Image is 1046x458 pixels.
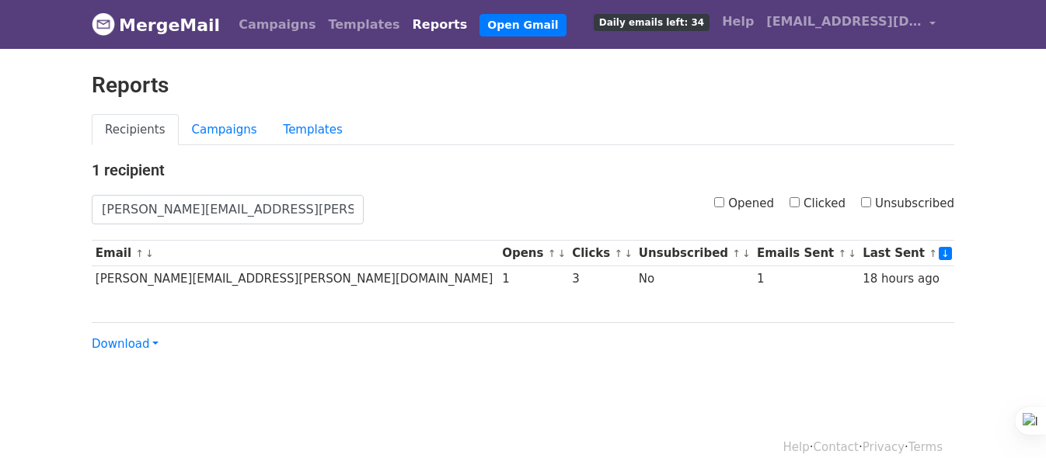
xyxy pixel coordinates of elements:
[859,266,954,292] td: 18 hours ago
[716,6,760,37] a: Help
[908,440,943,454] a: Terms
[92,161,954,179] h4: 1 recipient
[861,197,871,207] input: Unsubscribed
[635,241,753,266] th: Unsubscribed
[92,241,498,266] th: Email
[766,12,922,31] span: [EMAIL_ADDRESS][DOMAIN_NAME]
[588,6,716,37] a: Daily emails left: 34
[594,14,710,31] span: Daily emails left: 34
[92,12,115,36] img: MergeMail logo
[753,241,859,266] th: Emails Sent
[714,195,774,213] label: Opened
[614,248,622,259] a: ↑
[760,6,942,43] a: [EMAIL_ADDRESS][DOMAIN_NAME]
[859,241,954,266] th: Last Sent
[753,266,859,292] td: 1
[92,195,364,224] input: Search by email...
[839,248,847,259] a: ↑
[92,337,159,351] a: Download
[92,114,179,146] a: Recipients
[322,9,406,40] a: Templates
[498,266,568,292] td: 1
[92,72,954,99] h2: Reports
[548,248,556,259] a: ↑
[92,266,498,292] td: [PERSON_NAME][EMAIL_ADDRESS][PERSON_NAME][DOMAIN_NAME]
[568,266,635,292] td: 3
[732,248,741,259] a: ↑
[145,248,154,259] a: ↓
[929,248,937,259] a: ↑
[742,248,751,259] a: ↓
[498,241,568,266] th: Opens
[406,9,474,40] a: Reports
[479,14,566,36] a: Open Gmail
[863,440,905,454] a: Privacy
[790,197,800,207] input: Clicked
[790,195,846,213] label: Clicked
[714,197,724,207] input: Opened
[270,114,356,146] a: Templates
[232,9,322,40] a: Campaigns
[135,248,144,259] a: ↑
[179,114,270,146] a: Campaigns
[814,440,859,454] a: Contact
[939,247,952,260] a: ↓
[968,383,1046,458] iframe: Chat Widget
[635,266,753,292] td: No
[624,248,633,259] a: ↓
[92,9,220,41] a: MergeMail
[783,440,810,454] a: Help
[861,195,954,213] label: Unsubscribed
[557,248,566,259] a: ↓
[848,248,856,259] a: ↓
[568,241,635,266] th: Clicks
